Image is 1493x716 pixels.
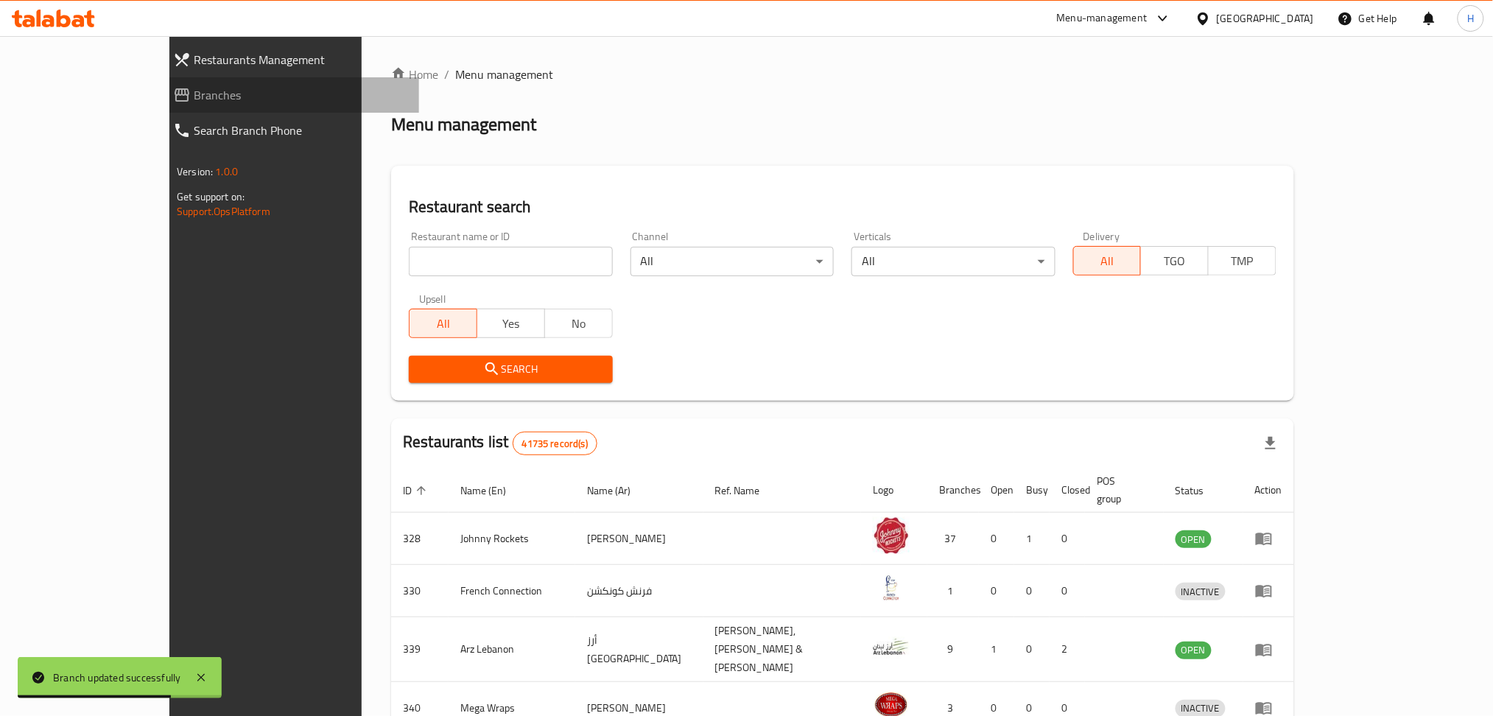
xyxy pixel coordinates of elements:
span: INACTIVE [1176,583,1226,600]
td: 2 [1050,617,1085,682]
td: 37 [927,513,979,565]
label: Upsell [419,294,446,304]
div: Menu [1255,641,1282,659]
span: Status [1176,482,1223,499]
div: Menu [1255,582,1282,600]
img: French Connection [873,569,910,606]
td: 0 [1014,565,1050,617]
div: [GEOGRAPHIC_DATA] [1217,10,1314,27]
h2: Restaurants list [403,431,597,455]
td: 1 [1014,513,1050,565]
div: All [851,247,1055,276]
span: Name (Ar) [587,482,650,499]
td: 0 [1050,513,1085,565]
span: Search [421,360,600,379]
img: Arz Lebanon [873,628,910,665]
a: Branches [161,77,419,113]
div: All [630,247,834,276]
td: French Connection [449,565,575,617]
td: [PERSON_NAME],[PERSON_NAME] & [PERSON_NAME] [703,617,862,682]
span: H [1467,10,1474,27]
h2: Menu management [391,113,536,136]
td: 0 [979,565,1014,617]
input: Search for restaurant name or ID.. [409,247,612,276]
button: No [544,309,613,338]
span: Menu management [455,66,553,83]
button: TGO [1140,246,1209,275]
th: Logo [861,468,927,513]
span: Ref. Name [715,482,779,499]
th: Action [1243,468,1294,513]
th: Closed [1050,468,1085,513]
td: 0 [979,513,1014,565]
td: [PERSON_NAME] [575,513,703,565]
td: 328 [391,513,449,565]
span: Yes [483,313,539,334]
div: Export file [1253,426,1288,461]
a: Restaurants Management [161,42,419,77]
a: Support.OpsPlatform [177,202,270,221]
td: 330 [391,565,449,617]
button: All [409,309,477,338]
span: Get support on: [177,187,245,206]
h2: Restaurant search [409,196,1276,218]
td: 1 [927,565,979,617]
button: Search [409,356,612,383]
span: Search Branch Phone [194,122,407,139]
td: Arz Lebanon [449,617,575,682]
td: Johnny Rockets [449,513,575,565]
span: 41735 record(s) [513,437,597,451]
div: Menu [1255,530,1282,547]
th: Busy [1014,468,1050,513]
button: Yes [477,309,545,338]
div: Total records count [513,432,597,455]
button: TMP [1208,246,1276,275]
span: No [551,313,607,334]
span: POS group [1097,472,1146,508]
div: Branch updated successfully [53,670,180,686]
span: All [1080,250,1136,272]
button: All [1073,246,1142,275]
td: أرز [GEOGRAPHIC_DATA] [575,617,703,682]
img: Johnny Rockets [873,517,910,554]
span: TGO [1147,250,1203,272]
td: 1 [979,617,1014,682]
label: Delivery [1083,231,1120,242]
th: Branches [927,468,979,513]
div: OPEN [1176,530,1212,548]
div: Menu-management [1057,10,1148,27]
span: 1.0.0 [215,162,238,181]
li: / [444,66,449,83]
nav: breadcrumb [391,66,1294,83]
th: Open [979,468,1014,513]
span: Name (En) [460,482,525,499]
td: 0 [1014,617,1050,682]
td: 0 [1050,565,1085,617]
span: Version: [177,162,213,181]
span: Restaurants Management [194,51,407,69]
span: ID [403,482,431,499]
span: OPEN [1176,642,1212,659]
td: 339 [391,617,449,682]
td: فرنش كونكشن [575,565,703,617]
span: Branches [194,86,407,104]
a: Search Branch Phone [161,113,419,148]
span: All [415,313,471,334]
td: 9 [927,617,979,682]
span: OPEN [1176,531,1212,548]
span: TMP [1215,250,1271,272]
